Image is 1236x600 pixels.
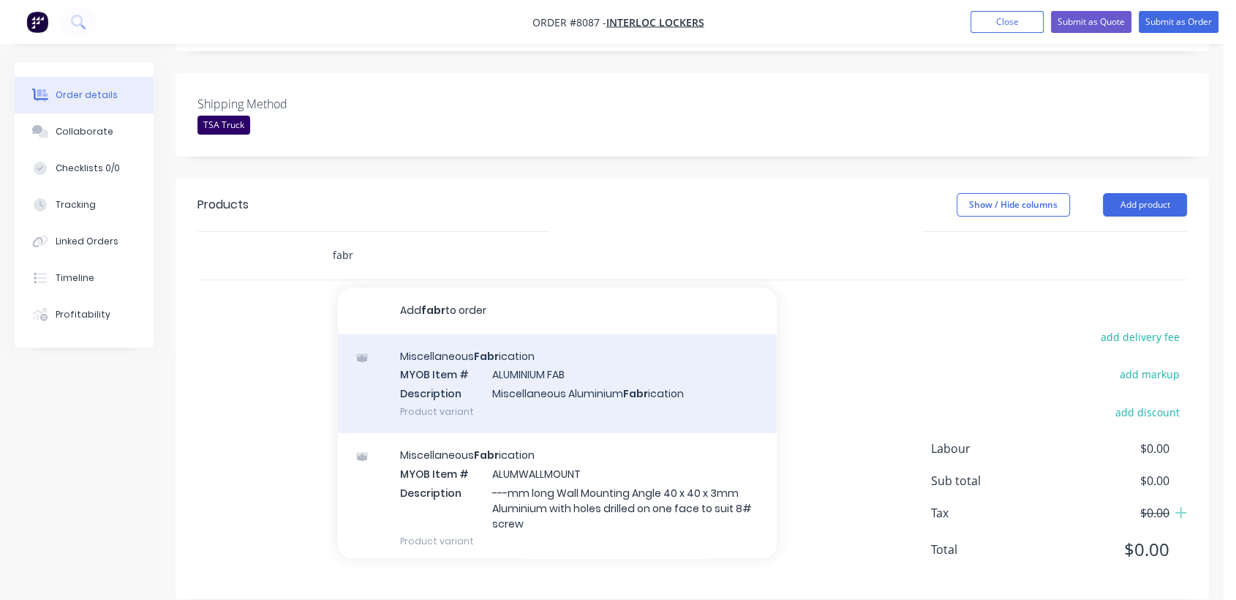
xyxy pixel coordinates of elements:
img: Factory [26,11,48,33]
button: Close [971,11,1044,33]
span: Order #8087 - [532,15,606,29]
button: Order details [15,77,154,113]
span: $0.00 [1061,440,1169,457]
button: Profitability [15,296,154,333]
div: Collaborate [56,125,113,138]
button: Submit as Quote [1051,11,1131,33]
span: Sub total [931,472,1061,490]
input: Start typing to add a product... [332,241,625,270]
div: Order details [56,89,118,102]
div: Products [197,196,249,214]
span: Total [931,541,1061,558]
div: Linked Orders [56,235,118,248]
div: Timeline [56,271,94,285]
button: add markup [1112,364,1187,384]
span: $0.00 [1061,504,1169,522]
label: Shipping Method [197,95,380,113]
button: Add product [1103,193,1187,217]
span: Labour [931,440,1061,457]
button: Submit as Order [1139,11,1218,33]
button: Addfabrto order [338,288,777,334]
button: Checklists 0/0 [15,150,154,187]
span: $0.00 [1061,472,1169,490]
div: Checklists 0/0 [56,162,120,175]
button: Timeline [15,260,154,296]
div: Tracking [56,198,96,211]
button: Collaborate [15,113,154,150]
button: Show / Hide columns [957,193,1070,217]
button: add discount [1107,402,1187,421]
div: TSA Truck [197,116,250,135]
button: Tracking [15,187,154,223]
button: add delivery fee [1093,327,1187,347]
button: Linked Orders [15,223,154,260]
a: Interloc Lockers [606,15,704,29]
div: Profitability [56,308,110,321]
span: $0.00 [1061,536,1169,563]
span: Tax [931,504,1061,522]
